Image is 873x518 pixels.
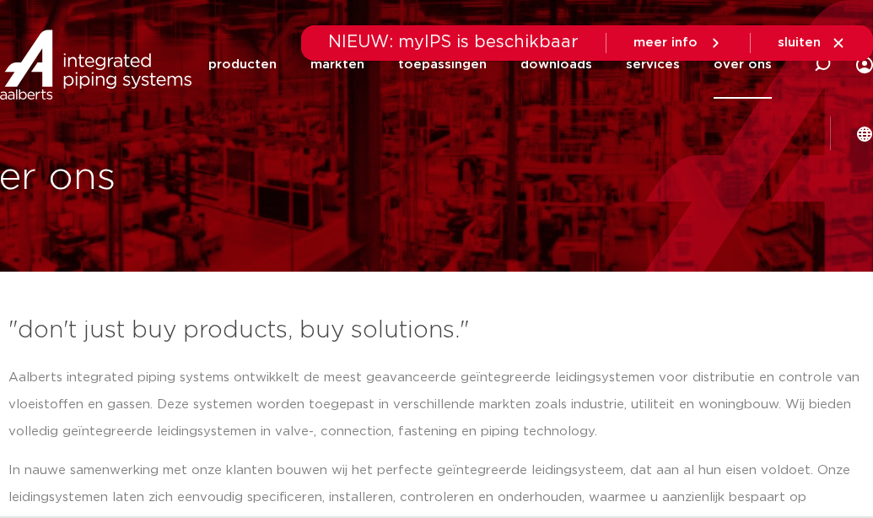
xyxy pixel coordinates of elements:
[626,30,680,99] a: services
[208,30,772,99] nav: Menu
[398,30,487,99] a: toepassingen
[208,30,277,99] a: producten
[520,30,592,99] a: downloads
[714,30,772,99] a: over ons
[633,35,723,51] a: meer info
[778,35,846,51] a: sluiten
[328,34,579,51] span: NIEUW: myIPS is beschikbaar
[856,30,873,99] div: my IPS
[633,36,698,49] span: meer info
[8,364,865,445] p: Aalberts integrated piping systems ontwikkelt de meest geavanceerde geïntegreerde leidingsystemen...
[8,314,865,348] h3: "don't just buy products, buy solutions."
[778,36,821,49] span: sluiten
[310,30,364,99] a: markten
